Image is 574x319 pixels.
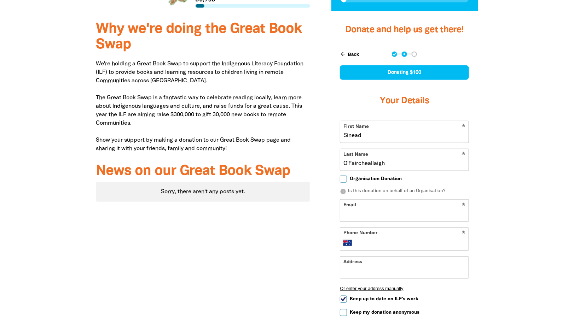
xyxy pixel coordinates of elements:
[345,26,464,34] span: Donate and help us get there!
[350,309,419,316] span: Keep my donation anonymous
[96,164,310,179] h3: News on our Great Book Swap
[96,60,310,153] p: We're holding a Great Book Swap to support the Indigenous Literacy Foundation (ILF) to provide bo...
[96,23,302,51] span: Why we're doing the Great Book Swap
[340,286,469,291] button: Or enter your address manually
[340,51,346,57] i: arrow_back
[340,188,346,195] i: info
[392,52,397,57] button: Navigate to step 1 of 3 to enter your donation amount
[350,296,418,302] span: Keep up to date on ILF's work
[340,65,469,80] div: Donating $100
[340,188,469,195] p: Is this donation on behalf of an Organisation?
[462,231,465,237] i: Required
[350,176,402,182] span: Organisation Donation
[96,182,310,202] div: Sorry, there aren't any posts yet.
[337,48,362,60] button: Back
[402,52,407,57] button: Navigate to step 2 of 3 to enter your details
[96,182,310,202] div: Paginated content
[412,52,417,57] button: Navigate to step 3 of 3 to enter your payment details
[340,87,469,115] h3: Your Details
[340,176,347,183] input: Organisation Donation
[340,296,347,303] input: Keep up to date on ILF's work
[340,309,347,316] input: Keep my donation anonymous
